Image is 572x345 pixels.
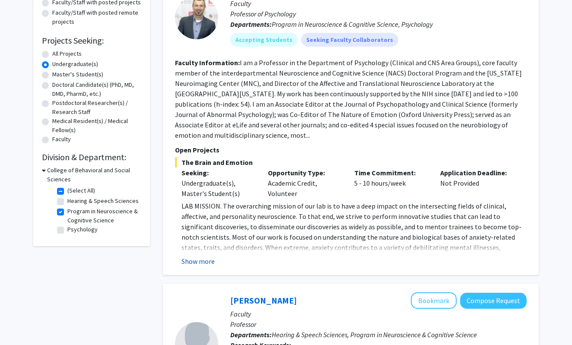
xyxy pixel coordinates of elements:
[181,168,255,178] p: Seeking:
[67,207,139,225] label: Program in Neuroscience & Cognitive Science
[230,295,297,306] a: [PERSON_NAME]
[268,168,341,178] p: Opportunity Type:
[42,152,141,162] h2: Division & Department:
[261,168,348,199] div: Academic Credit, Volunteer
[52,117,141,135] label: Medical Resident(s) / Medical Fellow(s)
[175,145,527,155] p: Open Projects
[52,135,71,144] label: Faculty
[230,309,527,319] p: Faculty
[230,20,272,28] b: Departments:
[230,9,527,19] p: Professor of Psychology
[67,196,139,206] label: Hearing & Speech Sciences
[354,168,428,178] p: Time Commitment:
[67,186,95,195] label: (Select All)
[67,225,98,234] label: Psychology
[440,168,514,178] p: Application Deadline:
[47,166,141,184] h3: College of Behavioral and Social Sciences
[434,168,520,199] div: Not Provided
[348,168,434,199] div: 5 - 10 hours/week
[230,330,272,339] b: Departments:
[52,80,141,98] label: Doctoral Candidate(s) (PhD, MD, DMD, PharmD, etc.)
[42,35,141,46] h2: Projects Seeking:
[181,256,215,266] button: Show more
[272,20,433,28] span: Program in Neuroscience & Cognitive Science, Psychology
[52,49,82,58] label: All Projects
[6,306,37,339] iframe: Chat
[52,70,103,79] label: Master's Student(s)
[175,58,522,139] fg-read-more: I am a Professor in the Department of Psychology (Clinical and CNS Area Groups), core faculty mem...
[52,60,98,69] label: Undergraduate(s)
[411,292,457,309] button: Add Yasmeen Faroqi-Shah to Bookmarks
[301,33,398,47] mat-chip: Seeking Faculty Collaborators
[272,330,477,339] span: Hearing & Speech Sciences, Program in Neuroscience & Cognitive Science
[52,8,141,26] label: Faculty/Staff with posted remote projects
[230,319,527,329] p: Professor
[175,58,240,67] b: Faculty Information:
[175,157,527,168] span: The Brain and Emotion
[460,293,527,309] button: Compose Request to Yasmeen Faroqi-Shah
[230,33,298,47] mat-chip: Accepting Students
[52,98,141,117] label: Postdoctoral Researcher(s) / Research Staff
[181,178,255,199] div: Undergraduate(s), Master's Student(s)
